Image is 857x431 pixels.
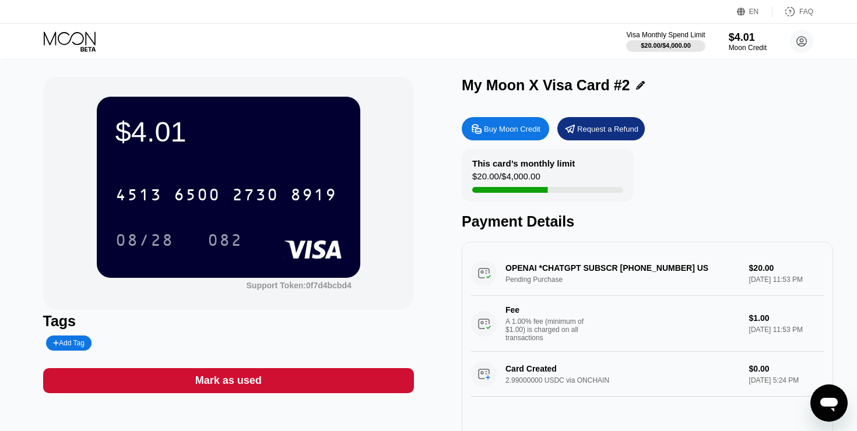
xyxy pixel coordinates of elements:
div: $20.00 / $4,000.00 [641,42,691,49]
div: Moon Credit [729,44,767,52]
div: Visa Monthly Spend Limit$20.00/$4,000.00 [626,31,705,52]
div: Support Token:0f7d4bcbd4 [247,281,352,290]
div: Request a Refund [577,124,638,134]
div: My Moon X Visa Card #2 [462,77,630,94]
div: FAQ [772,6,813,17]
div: 082 [208,232,243,251]
div: Payment Details [462,213,833,230]
div: Fee [505,305,587,315]
div: EN [749,8,759,16]
div: Tags [43,313,415,330]
div: $4.01 [115,115,342,148]
div: Mark as used [43,368,415,393]
div: EN [737,6,772,17]
div: 4513 [115,187,162,206]
div: Visa Monthly Spend Limit [626,31,705,39]
div: A 1.00% fee (minimum of $1.00) is charged on all transactions [505,317,593,342]
div: $4.01 [729,31,767,44]
div: Buy Moon Credit [484,124,540,134]
div: 6500 [174,187,220,206]
div: $20.00 / $4,000.00 [472,171,540,187]
div: 082 [199,225,251,255]
div: 2730 [232,187,279,206]
div: This card’s monthly limit [472,158,575,168]
div: FeeA 1.00% fee (minimum of $1.00) is charged on all transactions$1.00[DATE] 11:53 PM [471,296,824,352]
div: $4.01Moon Credit [729,31,767,52]
div: 8919 [290,187,337,206]
div: $1.00 [749,313,824,323]
div: Buy Moon Credit [462,117,549,140]
div: Request a Refund [557,117,645,140]
div: 08/28 [107,225,182,255]
iframe: Button to launch messaging window [810,384,848,422]
div: 08/28 [115,232,174,251]
div: Add Tag [53,339,85,347]
div: Add Tag [46,335,92,351]
div: FAQ [799,8,813,16]
div: Mark as used [195,374,262,387]
div: Support Token: 0f7d4bcbd4 [247,281,352,290]
div: [DATE] 11:53 PM [749,326,824,334]
div: 4513650027308919 [108,180,344,209]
